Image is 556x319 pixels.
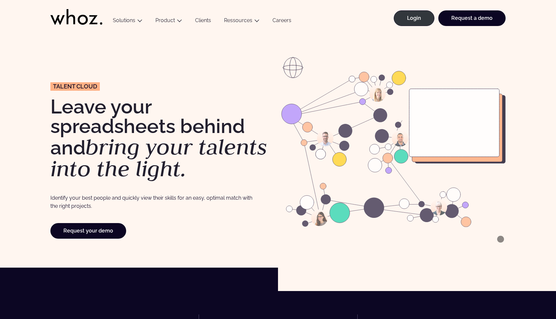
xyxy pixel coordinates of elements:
em: bring your talents into the light. [50,132,267,183]
a: Request a demo [438,10,506,26]
a: Product [155,17,175,23]
button: Ressources [218,17,266,26]
a: Careers [266,17,298,26]
a: Login [394,10,434,26]
h1: Leave your spreadsheets behind and [50,97,275,180]
button: Product [149,17,189,26]
a: Clients [189,17,218,26]
p: Identify your best people and quickly view their skills for an easy, optimal match with the right... [50,194,252,210]
a: Request your demo [50,223,126,239]
button: Solutions [106,17,149,26]
span: Talent Cloud [53,84,97,89]
a: Ressources [224,17,252,23]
